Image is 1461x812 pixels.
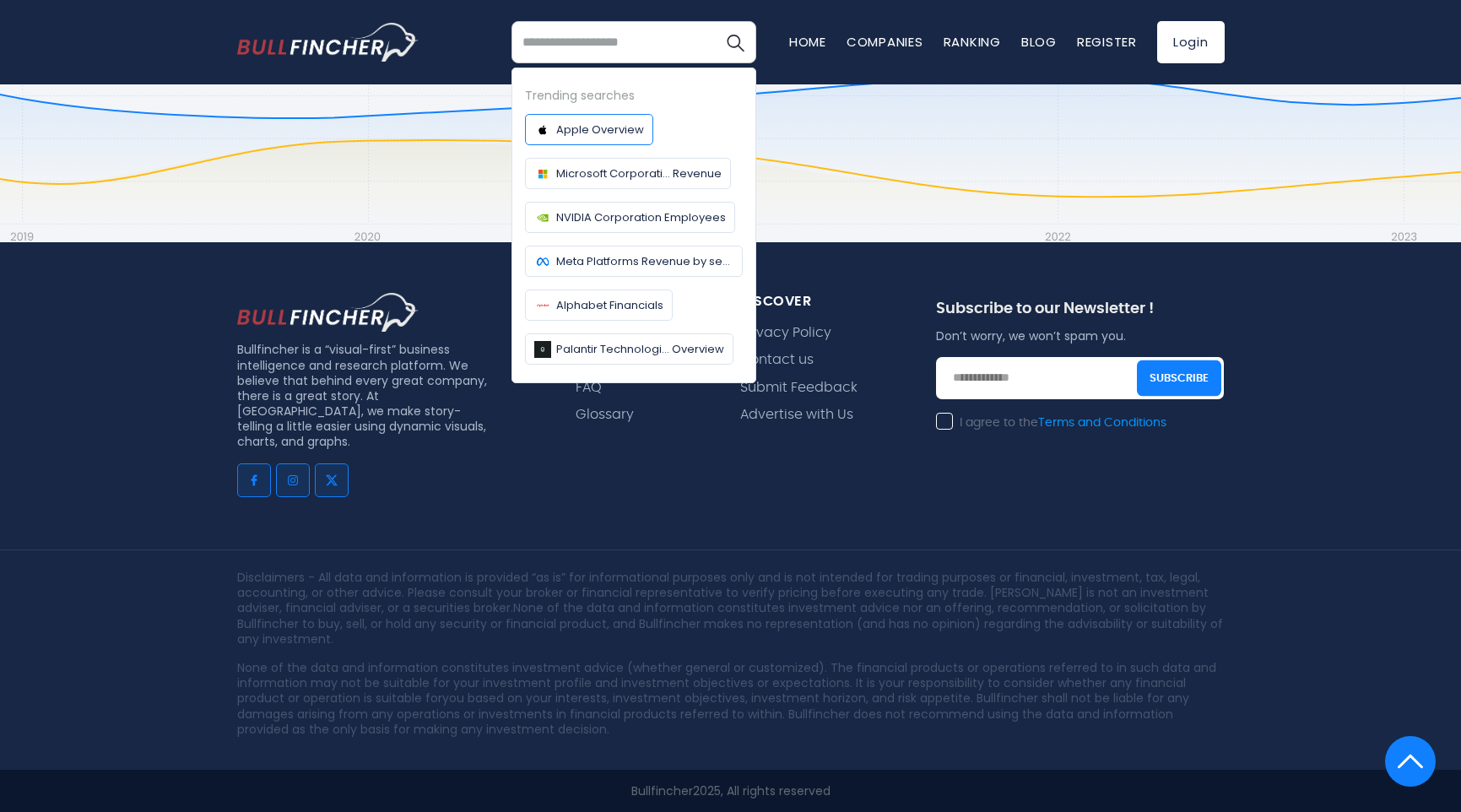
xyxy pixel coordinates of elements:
img: footer logo [237,293,419,332]
a: Go to twitter [315,463,349,497]
a: Ranking [944,33,1001,51]
a: Terms and Conditions [1038,417,1166,429]
span: Meta Platforms Revenue by segment [556,252,733,270]
a: Companies [847,33,923,51]
a: Home [789,33,826,51]
p: Bullfincher is a “visual-first” business intelligence and research platform. We believe that behi... [237,342,494,449]
span: Microsoft Corporati... Revenue [556,165,722,182]
a: Contact us [740,352,814,368]
p: Disclaimers - All data and information is provided “as is” for informational purposes only and is... [237,570,1225,647]
p: Don’t worry, we won’t spam you. [936,328,1225,344]
a: Submit Feedback [740,380,858,396]
img: Company logo [534,297,551,314]
div: Discover [740,293,895,311]
p: None of the data and information constitutes investment advice (whether general or customized). T... [237,660,1225,737]
a: Alphabet Financials [525,290,673,321]
a: Palantir Technologi... Overview [525,333,733,365]
iframe: reCAPTCHA [936,441,1193,507]
img: Company logo [534,253,551,270]
a: NVIDIA Corporation Employees [525,202,735,233]
a: Go to facebook [237,463,271,497]
label: I agree to the [936,415,1166,430]
a: Advertise with Us [740,407,853,423]
a: FAQ [576,380,602,396]
button: Subscribe [1137,360,1221,396]
a: Glossary [576,407,634,423]
a: Meta Platforms Revenue by segment [525,246,743,277]
a: Blog [1021,33,1057,51]
span: Apple Overview [556,121,644,138]
a: Apple Overview [525,114,653,145]
a: Login [1157,21,1225,63]
img: Company logo [534,209,551,226]
a: Bullfincher [631,782,693,799]
img: Company logo [534,341,551,358]
a: Go to instagram [276,463,310,497]
a: Register [1077,33,1137,51]
a: Privacy Policy [740,325,831,341]
span: Palantir Technologi... Overview [556,340,724,358]
button: Search [714,21,756,63]
div: Subscribe to our Newsletter ! [936,300,1225,328]
span: Alphabet Financials [556,296,663,314]
img: Company logo [534,165,551,182]
img: bullfincher logo [237,23,419,62]
div: Trending searches [525,86,743,106]
img: Company logo [534,122,551,138]
p: 2025, All rights reserved [237,783,1225,798]
a: Go to homepage [237,23,419,62]
span: NVIDIA Corporation Employees [556,208,726,226]
a: Microsoft Corporati... Revenue [525,158,731,189]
